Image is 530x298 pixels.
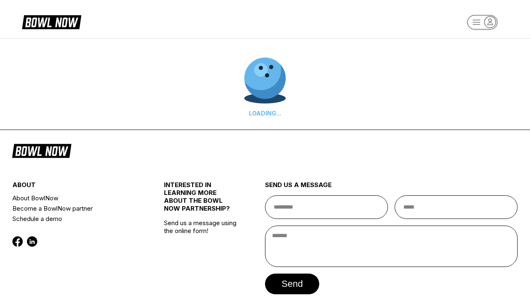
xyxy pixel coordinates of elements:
[265,274,319,294] button: send
[265,181,518,195] div: send us a message
[12,214,139,224] a: Schedule a demo
[12,181,139,193] div: about
[164,181,240,219] div: INTERESTED IN LEARNING MORE ABOUT THE BOWL NOW PARTNERSHIP?
[244,110,286,117] div: LOADING...
[12,193,139,203] a: About BowlNow
[12,203,139,214] a: Become a BowlNow partner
